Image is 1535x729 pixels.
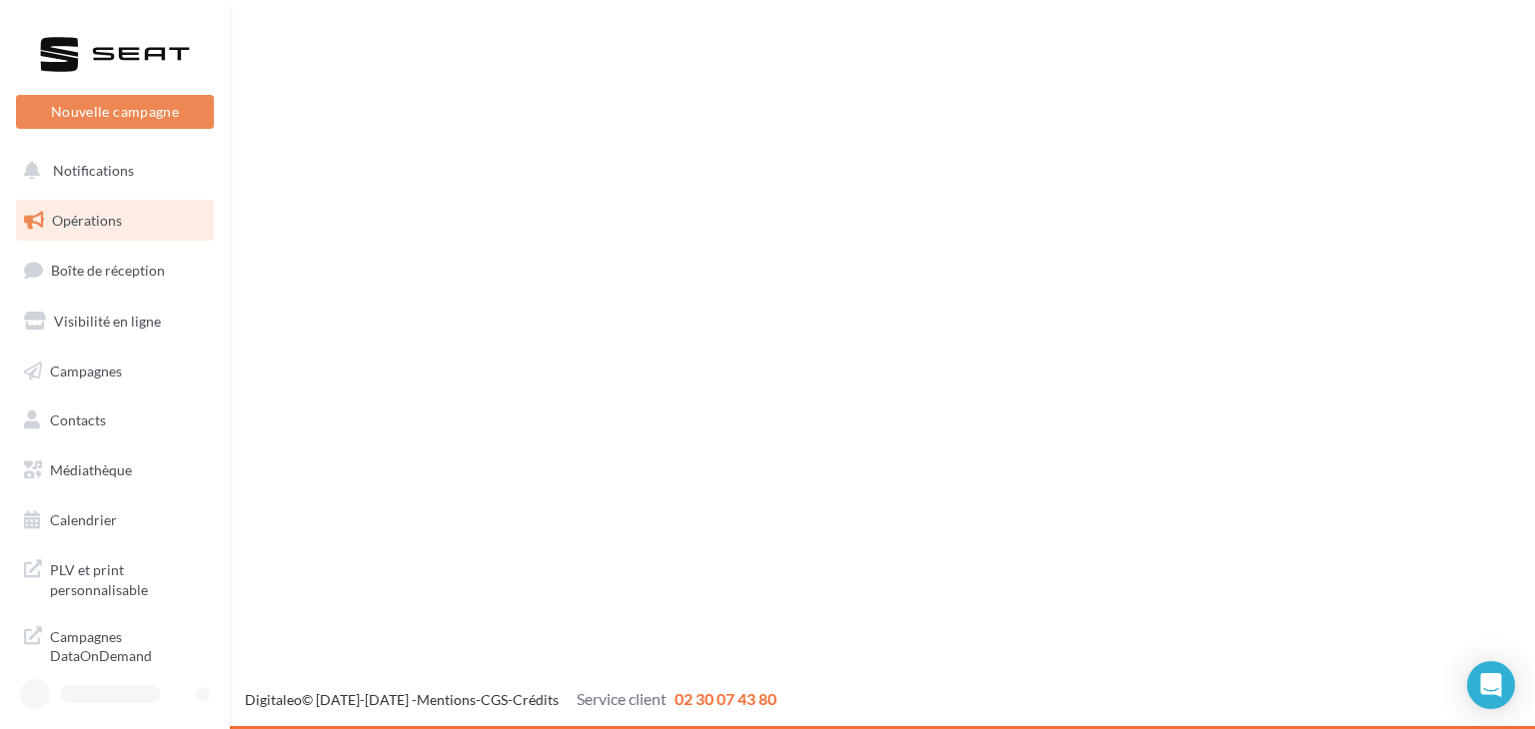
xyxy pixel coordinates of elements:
a: Calendrier [12,499,218,541]
span: Opérations [52,212,122,229]
span: Contacts [50,411,106,428]
span: Médiathèque [50,461,132,478]
div: Open Intercom Messenger [1467,661,1515,709]
span: Notifications [53,162,134,179]
span: Service client [577,689,667,708]
a: PLV et print personnalisable [12,548,218,607]
span: Calendrier [50,511,117,528]
button: Nouvelle campagne [16,95,214,129]
span: Visibilité en ligne [54,313,161,330]
span: Boîte de réception [51,262,165,279]
span: © [DATE]-[DATE] - - - [245,691,776,708]
a: Opérations [12,200,218,242]
a: Médiathèque [12,449,218,491]
a: Campagnes DataOnDemand [12,615,218,674]
a: Campagnes [12,351,218,392]
span: PLV et print personnalisable [50,556,206,599]
a: Mentions [417,691,476,708]
a: Contacts [12,399,218,441]
a: Visibilité en ligne [12,301,218,343]
a: Crédits [513,691,559,708]
a: CGS [481,691,508,708]
span: Campagnes DataOnDemand [50,623,206,666]
button: Notifications [12,150,210,192]
a: Boîte de réception [12,249,218,292]
span: 02 30 07 43 80 [675,689,776,708]
span: Campagnes [50,362,122,378]
a: Digitaleo [245,691,302,708]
